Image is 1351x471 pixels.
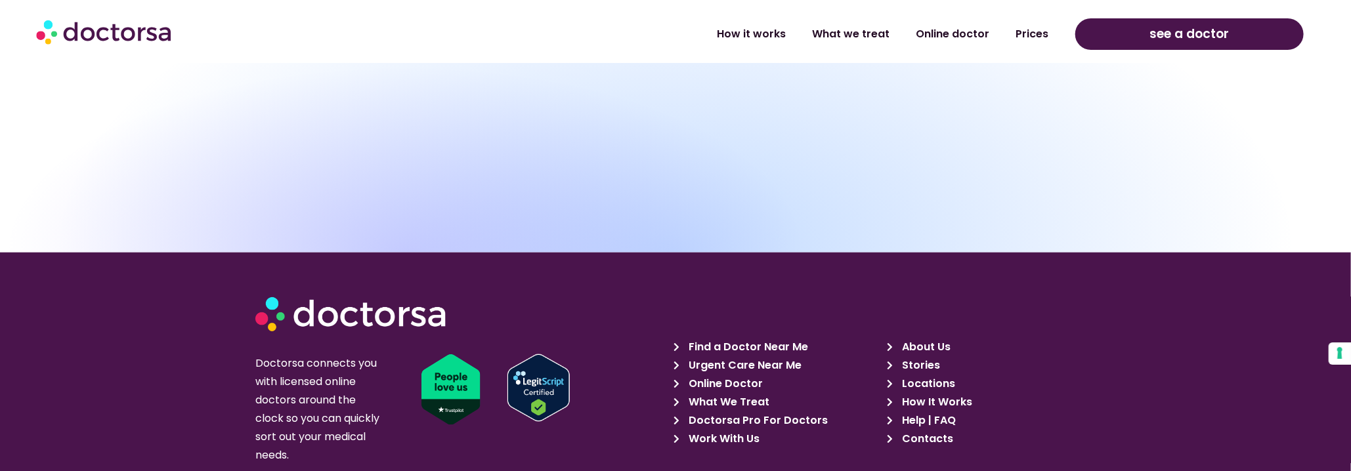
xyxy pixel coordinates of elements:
[685,411,828,430] span: Doctorsa Pro For Doctors
[685,375,763,393] span: Online Doctor
[1003,19,1062,49] a: Prices
[899,393,972,411] span: How It Works
[899,411,956,430] span: Help | FAQ
[887,411,1092,430] a: Help | FAQ
[704,19,800,49] a: How it works
[674,393,880,411] a: What We Treat
[800,19,903,49] a: What we treat
[255,354,385,464] p: Doctorsa connects you with licensed online doctors around the clock so you can quickly sort out y...
[1150,24,1230,45] span: see a doctor
[887,430,1092,448] a: Contacts
[674,430,880,448] a: Work With Us
[674,375,880,393] a: Online Doctor
[685,356,802,375] span: Urgent Care Near Me
[685,338,808,356] span: Find a Doctor Near Me
[887,338,1092,356] a: About Us
[507,354,570,422] img: Verify Approval for www.doctorsa.com
[887,393,1092,411] a: How It Works
[887,375,1092,393] a: Locations
[685,393,769,411] span: What We Treat
[674,356,880,375] a: Urgent Care Near Me
[1329,342,1351,365] button: Your consent preferences for tracking technologies
[887,356,1092,375] a: Stories
[899,375,955,393] span: Locations
[685,430,760,448] span: Work With Us
[1075,18,1304,50] a: see a doctor
[899,430,953,448] span: Contacts
[674,411,880,430] a: Doctorsa Pro For Doctors
[347,19,1062,49] nav: Menu
[674,338,880,356] a: Find a Doctor Near Me
[507,354,683,422] a: Verify LegitScript Approval for www.doctorsa.com
[899,338,951,356] span: About Us
[903,19,1003,49] a: Online doctor
[899,356,940,375] span: Stories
